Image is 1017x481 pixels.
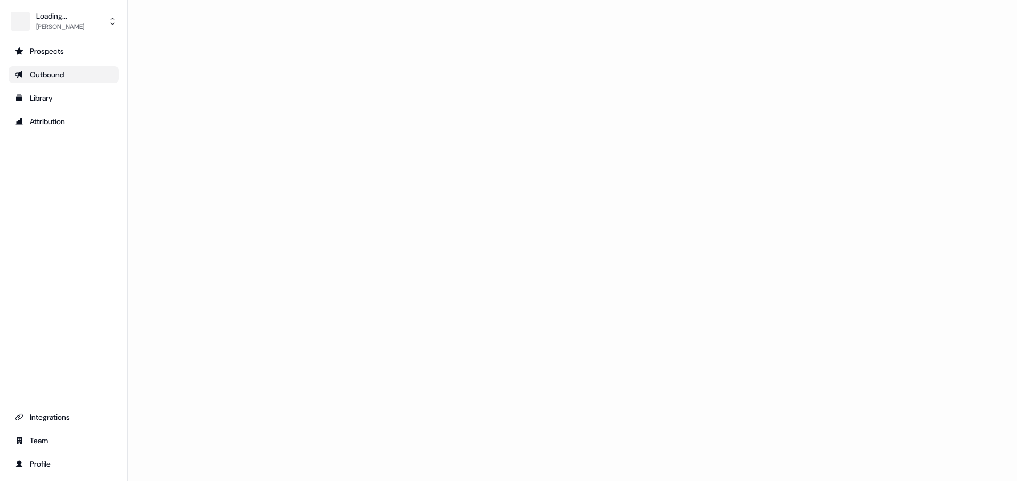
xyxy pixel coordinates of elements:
[9,455,119,472] a: Go to profile
[9,66,119,83] a: Go to outbound experience
[15,435,112,446] div: Team
[15,93,112,103] div: Library
[9,89,119,107] a: Go to templates
[15,116,112,127] div: Attribution
[15,459,112,469] div: Profile
[36,21,84,32] div: [PERSON_NAME]
[9,43,119,60] a: Go to prospects
[9,9,119,34] button: Loading...[PERSON_NAME]
[9,409,119,426] a: Go to integrations
[15,412,112,422] div: Integrations
[15,69,112,80] div: Outbound
[15,46,112,56] div: Prospects
[9,113,119,130] a: Go to attribution
[36,11,84,21] div: Loading...
[9,432,119,449] a: Go to team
